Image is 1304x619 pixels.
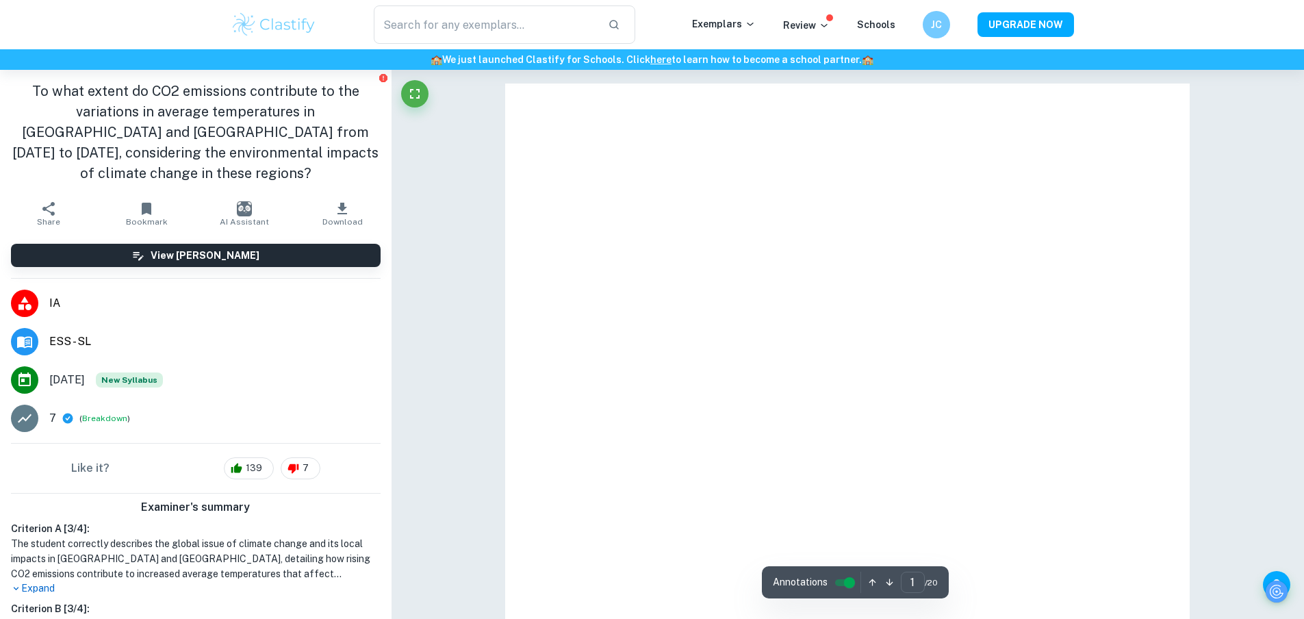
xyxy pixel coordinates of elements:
[96,372,163,388] div: Starting from the May 2026 session, the ESS IA requirements have changed. We created this exempla...
[3,52,1301,67] h6: We just launched Clastify for Schools. Click to learn how to become a school partner.
[294,194,392,233] button: Download
[374,5,598,44] input: Search for any exemplars...
[79,412,130,425] span: ( )
[773,575,828,590] span: Annotations
[49,372,85,388] span: [DATE]
[196,194,294,233] button: AI Assistant
[322,217,363,227] span: Download
[231,11,318,38] img: Clastify logo
[49,410,56,427] p: 7
[220,217,269,227] span: AI Assistant
[977,12,1074,37] button: UPGRADE NOW
[11,521,381,536] h6: Criterion A [ 3 / 4 ]:
[650,54,672,65] a: here
[401,80,429,108] button: Fullscreen
[237,201,252,216] img: AI Assistant
[151,248,259,263] h6: View [PERSON_NAME]
[37,217,60,227] span: Share
[49,295,381,312] span: IA
[862,54,873,65] span: 🏫
[11,81,381,184] h1: To what extent do CO2 emissions contribute to the variations in average temperatures in [GEOGRAPH...
[379,73,389,83] button: Report issue
[281,457,320,479] div: 7
[126,217,168,227] span: Bookmark
[11,536,381,581] h1: The student correctly describes the global issue of climate change and its local impacts in [GEOG...
[98,194,196,233] button: Bookmark
[49,333,381,350] span: ESS - SL
[783,18,830,33] p: Review
[11,244,381,267] button: View [PERSON_NAME]
[11,601,381,616] h6: Criterion B [ 3 / 4 ]:
[11,581,381,596] p: Expand
[1263,571,1290,598] button: Help and Feedback
[71,460,110,477] h6: Like it?
[857,19,895,30] a: Schools
[925,577,938,589] span: / 20
[238,462,270,475] span: 139
[923,11,950,38] button: JC
[82,412,127,425] button: Breakdown
[928,17,944,32] h6: JC
[5,499,386,516] h6: Examiner's summary
[224,457,274,479] div: 139
[692,16,756,31] p: Exemplars
[96,372,163,388] span: New Syllabus
[431,54,442,65] span: 🏫
[295,462,316,475] span: 7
